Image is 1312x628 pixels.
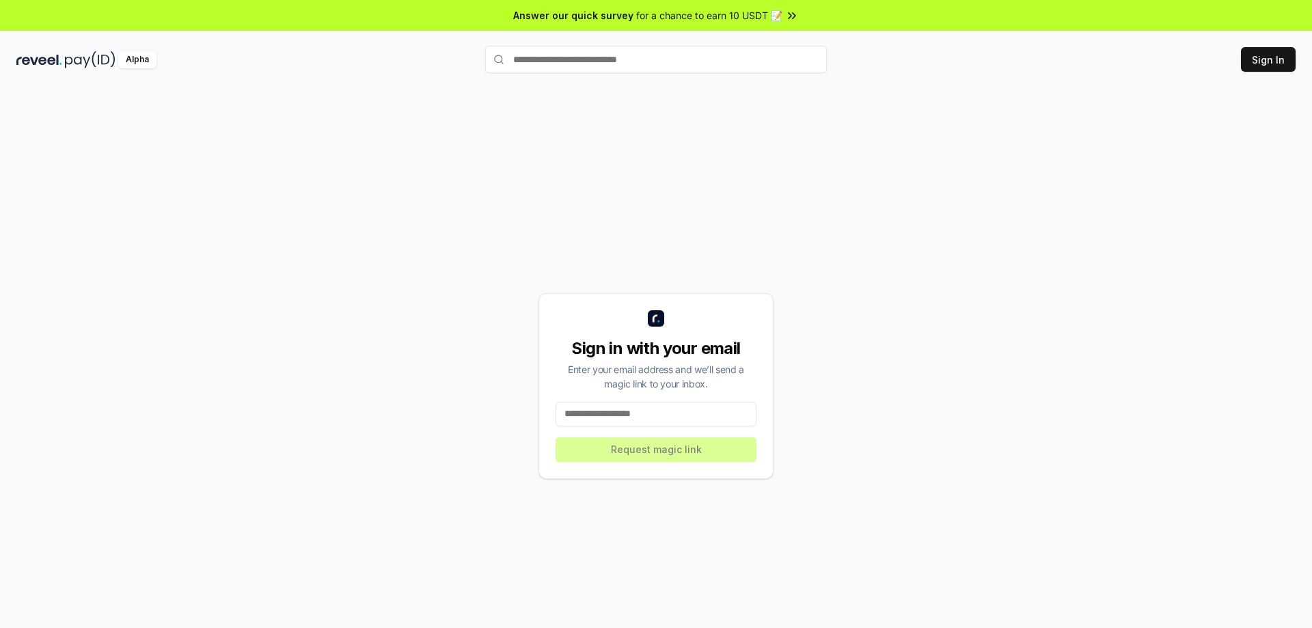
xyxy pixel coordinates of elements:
button: Sign In [1241,47,1296,72]
div: Enter your email address and we’ll send a magic link to your inbox. [556,362,756,391]
img: logo_small [648,310,664,327]
span: for a chance to earn 10 USDT 📝 [636,8,782,23]
div: Sign in with your email [556,338,756,359]
div: Alpha [118,51,156,68]
span: Answer our quick survey [513,8,633,23]
img: pay_id [65,51,115,68]
img: reveel_dark [16,51,62,68]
